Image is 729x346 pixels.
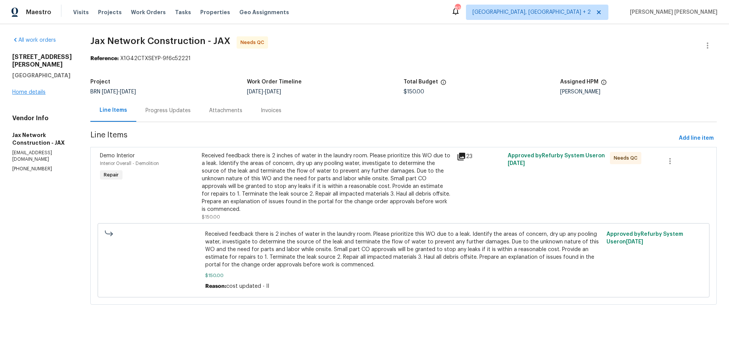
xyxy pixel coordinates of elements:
[12,38,56,43] a: All work orders
[100,106,127,114] div: Line Items
[120,89,136,95] span: [DATE]
[265,89,281,95] span: [DATE]
[90,131,676,145] span: Line Items
[12,53,72,69] h2: [STREET_ADDRESS][PERSON_NAME]
[205,272,602,279] span: $150.00
[247,79,302,85] h5: Work Order Timeline
[102,89,136,95] span: -
[202,215,220,219] span: $150.00
[90,56,119,61] b: Reference:
[12,90,46,95] a: Home details
[560,89,717,95] div: [PERSON_NAME]
[202,152,452,213] div: Received feedback there is 2 inches of water in the laundry room. Please prioritize this WO due t...
[90,55,717,62] div: X1G42CTXSEYP-9f6c52221
[226,284,269,289] span: cost updated - II
[440,79,446,89] span: The total cost of line items that have been proposed by Opendoor. This sum includes line items th...
[100,161,159,166] span: Interior Overall - Demolition
[12,114,72,122] h4: Vendor Info
[247,89,281,95] span: -
[205,230,602,269] span: Received feedback there is 2 inches of water in the laundry room. Please prioritize this WO due t...
[472,8,591,16] span: [GEOGRAPHIC_DATA], [GEOGRAPHIC_DATA] + 2
[100,153,135,158] span: Demo Interior
[73,8,89,16] span: Visits
[247,89,263,95] span: [DATE]
[131,8,166,16] span: Work Orders
[627,8,718,16] span: [PERSON_NAME] [PERSON_NAME]
[200,8,230,16] span: Properties
[98,8,122,16] span: Projects
[90,89,136,95] span: BRN
[404,79,438,85] h5: Total Budget
[26,8,51,16] span: Maestro
[12,166,72,172] p: [PHONE_NUMBER]
[145,107,191,114] div: Progress Updates
[457,152,503,161] div: 23
[508,153,605,166] span: Approved by Refurby System User on
[102,89,118,95] span: [DATE]
[12,72,72,79] h5: [GEOGRAPHIC_DATA]
[601,79,607,89] span: The hpm assigned to this work order.
[560,79,598,85] h5: Assigned HPM
[261,107,281,114] div: Invoices
[90,36,230,46] span: Jax Network Construction - JAX
[626,239,643,245] span: [DATE]
[205,284,226,289] span: Reason:
[209,107,242,114] div: Attachments
[90,79,110,85] h5: Project
[614,154,641,162] span: Needs QC
[239,8,289,16] span: Geo Assignments
[404,89,424,95] span: $150.00
[679,134,714,143] span: Add line item
[455,5,460,12] div: 82
[606,232,683,245] span: Approved by Refurby System User on
[676,131,717,145] button: Add line item
[12,131,72,147] h5: Jax Network Construction - JAX
[240,39,267,46] span: Needs QC
[175,10,191,15] span: Tasks
[101,171,122,179] span: Repair
[12,150,72,163] p: [EMAIL_ADDRESS][DOMAIN_NAME]
[508,161,525,166] span: [DATE]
